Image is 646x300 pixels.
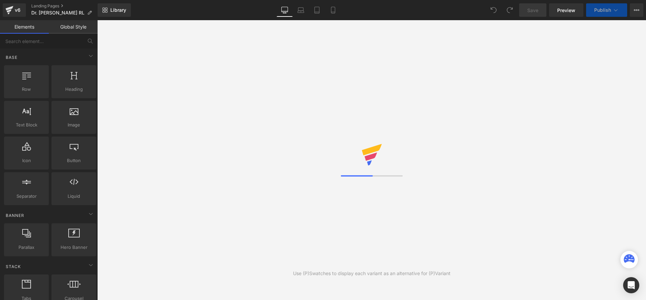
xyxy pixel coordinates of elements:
button: Publish [586,3,627,17]
span: Image [53,121,94,128]
a: Tablet [309,3,325,17]
span: Stack [5,263,22,270]
span: Publish [594,7,611,13]
span: Row [6,86,47,93]
a: Desktop [277,3,293,17]
a: Preview [549,3,583,17]
span: Base [5,54,18,61]
button: More [630,3,643,17]
span: Heading [53,86,94,93]
span: Separator [6,193,47,200]
span: Icon [6,157,47,164]
a: Laptop [293,3,309,17]
button: Redo [503,3,516,17]
span: Button [53,157,94,164]
div: Use (P)Swatches to display each variant as an alternative for (P)Variant [293,270,451,277]
button: Undo [487,3,500,17]
a: Landing Pages [31,3,98,9]
span: Dr. [PERSON_NAME] RL [31,10,84,15]
div: v6 [13,6,22,14]
a: Global Style [49,20,98,34]
div: Open Intercom Messenger [623,277,639,293]
span: Banner [5,212,25,219]
span: Save [527,7,538,14]
a: Mobile [325,3,341,17]
a: v6 [3,3,26,17]
span: Library [110,7,126,13]
span: Liquid [53,193,94,200]
span: Parallax [6,244,47,251]
span: Text Block [6,121,47,128]
a: New Library [98,3,131,17]
span: Preview [557,7,575,14]
span: Hero Banner [53,244,94,251]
